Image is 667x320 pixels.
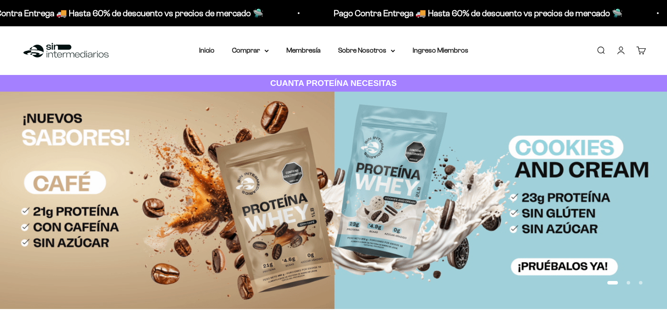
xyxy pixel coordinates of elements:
a: Membresía [286,46,321,54]
summary: Comprar [232,45,269,56]
strong: CUANTA PROTEÍNA NECESITAS [270,78,397,88]
p: Pago Contra Entrega 🚚 Hasta 60% de descuento vs precios de mercado 🛸 [332,6,621,20]
summary: Sobre Nosotros [338,45,395,56]
a: Ingreso Miembros [413,46,468,54]
a: Inicio [199,46,214,54]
